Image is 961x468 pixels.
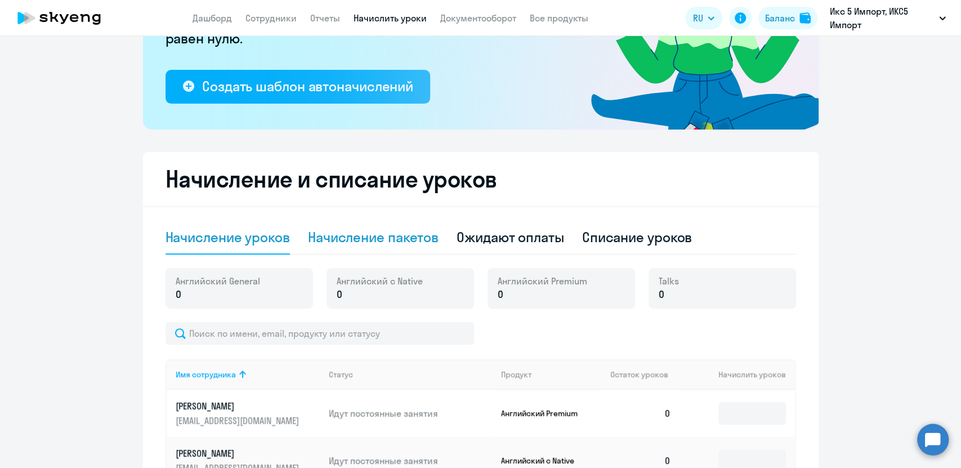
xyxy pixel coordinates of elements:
p: [EMAIL_ADDRESS][DOMAIN_NAME] [176,414,302,427]
span: 0 [176,287,181,302]
div: Списание уроков [582,228,692,246]
div: Статус [329,369,353,380]
div: Начисление уроков [166,228,290,246]
a: Документооборот [440,12,516,24]
div: Продукт [501,369,531,380]
div: Статус [329,369,492,380]
div: Баланс [765,11,795,25]
span: 0 [337,287,342,302]
p: Идут постоянные занятия [329,454,492,467]
span: Английский General [176,275,260,287]
input: Поиск по имени, email, продукту или статусу [166,322,474,345]
p: Английский Premium [501,408,585,418]
td: 0 [601,390,680,437]
p: [PERSON_NAME] [176,447,302,460]
div: Продукт [501,369,601,380]
img: balance [799,12,811,24]
span: 0 [498,287,503,302]
th: Начислить уроков [680,359,794,390]
div: Начисление пакетов [308,228,439,246]
button: RU [685,7,722,29]
a: Сотрудники [245,12,297,24]
span: Английский Premium [498,275,587,287]
span: 0 [659,287,664,302]
div: Имя сотрудника [176,369,320,380]
span: RU [693,11,703,25]
span: Talks [659,275,679,287]
a: Отчеты [310,12,340,24]
p: Английский с Native [501,456,585,466]
button: Балансbalance [758,7,817,29]
h2: Начисление и списание уроков [166,166,796,193]
div: Создать шаблон автоначислений [202,77,413,95]
a: Все продукты [530,12,588,24]
span: Остаток уроков [610,369,668,380]
p: Идут постоянные занятия [329,407,492,420]
button: Икс 5 Импорт, ИКС5 Импорт [824,5,951,32]
div: Ожидают оплаты [457,228,564,246]
div: Остаток уроков [610,369,680,380]
a: [PERSON_NAME][EMAIL_ADDRESS][DOMAIN_NAME] [176,400,320,427]
a: Начислить уроки [354,12,427,24]
button: Создать шаблон автоначислений [166,70,430,104]
p: Икс 5 Импорт, ИКС5 Импорт [830,5,935,32]
p: [PERSON_NAME] [176,400,302,412]
span: Английский с Native [337,275,423,287]
div: Имя сотрудника [176,369,236,380]
a: Дашборд [193,12,232,24]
